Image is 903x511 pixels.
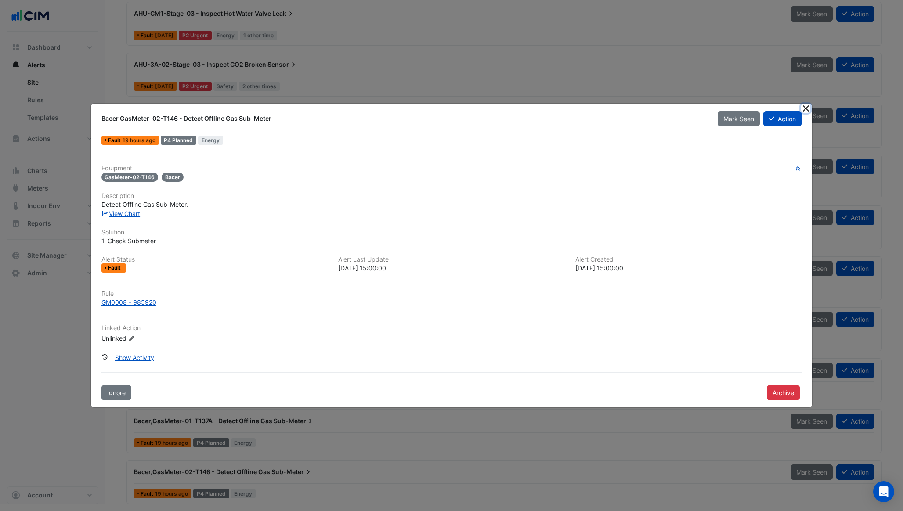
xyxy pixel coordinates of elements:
[338,263,565,273] div: [DATE] 15:00:00
[338,256,565,263] h6: Alert Last Update
[718,111,760,126] button: Mark Seen
[123,137,155,144] span: Mon 11-Aug-2025 15:00 AEST
[109,350,160,365] button: Show Activity
[101,385,131,400] button: Ignore
[101,333,207,342] div: Unlinked
[101,165,802,172] h6: Equipment
[107,389,126,396] span: Ignore
[108,138,123,143] span: Fault
[101,201,188,208] span: Detect Offline Gas Sub-Meter.
[575,256,802,263] h6: Alert Created
[101,298,802,307] a: GM0008 - 985920
[101,114,708,123] div: Bacer,GasMeter-02-T146 - Detect Offline Gas Sub-Meter
[162,173,184,182] span: Bacer
[161,136,197,145] div: P4 Planned
[101,298,156,307] div: GM0008 - 985920
[198,136,223,145] span: Energy
[101,210,141,217] a: View Chart
[101,237,156,245] span: 1. Check Submeter
[767,385,800,400] button: Archive
[108,265,123,270] span: Fault
[101,290,802,298] h6: Rule
[128,335,135,342] fa-icon: Edit Linked Action
[801,104,810,113] button: Close
[723,115,754,122] span: Mark Seen
[763,111,802,126] button: Action
[101,229,802,236] h6: Solution
[101,173,159,182] span: GasMeter-02-T146
[101,256,328,263] h6: Alert Status
[575,263,802,273] div: [DATE] 15:00:00
[101,192,802,200] h6: Description
[873,481,894,502] div: Open Intercom Messenger
[101,324,802,332] h6: Linked Action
